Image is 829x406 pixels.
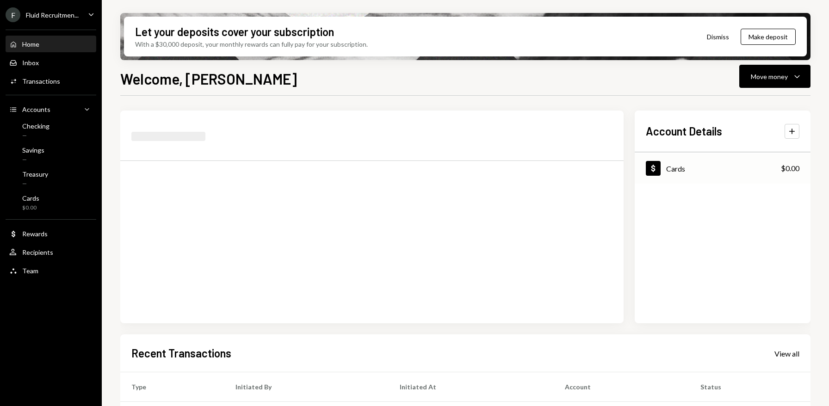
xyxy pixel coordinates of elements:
[781,163,799,174] div: $0.00
[22,248,53,256] div: Recipients
[22,105,50,113] div: Accounts
[135,39,368,49] div: With a $30,000 deposit, your monthly rewards can fully pay for your subscription.
[6,101,96,117] a: Accounts
[6,191,96,214] a: Cards$0.00
[22,170,48,178] div: Treasury
[6,7,20,22] div: F
[6,143,96,166] a: Savings—
[22,77,60,85] div: Transactions
[666,164,685,173] div: Cards
[751,72,788,81] div: Move money
[774,348,799,358] a: View all
[389,372,554,402] th: Initiated At
[6,167,96,190] a: Treasury—
[120,372,224,402] th: Type
[554,372,689,402] th: Account
[635,153,810,184] a: Cards$0.00
[6,73,96,89] a: Transactions
[22,194,39,202] div: Cards
[22,122,49,130] div: Checking
[6,262,96,279] a: Team
[6,54,96,71] a: Inbox
[22,204,39,212] div: $0.00
[22,267,38,275] div: Team
[6,225,96,242] a: Rewards
[22,59,39,67] div: Inbox
[22,156,44,164] div: —
[6,244,96,260] a: Recipients
[120,69,297,88] h1: Welcome, [PERSON_NAME]
[135,24,334,39] div: Let your deposits cover your subscription
[689,372,810,402] th: Status
[6,119,96,141] a: Checking—
[739,65,810,88] button: Move money
[224,372,389,402] th: Initiated By
[131,345,231,361] h2: Recent Transactions
[695,26,741,48] button: Dismiss
[741,29,796,45] button: Make deposit
[22,146,44,154] div: Savings
[6,36,96,52] a: Home
[26,11,79,19] div: Fluid Recruitmen...
[22,180,48,188] div: —
[646,123,722,139] h2: Account Details
[22,230,48,238] div: Rewards
[22,40,39,48] div: Home
[774,349,799,358] div: View all
[22,132,49,140] div: —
